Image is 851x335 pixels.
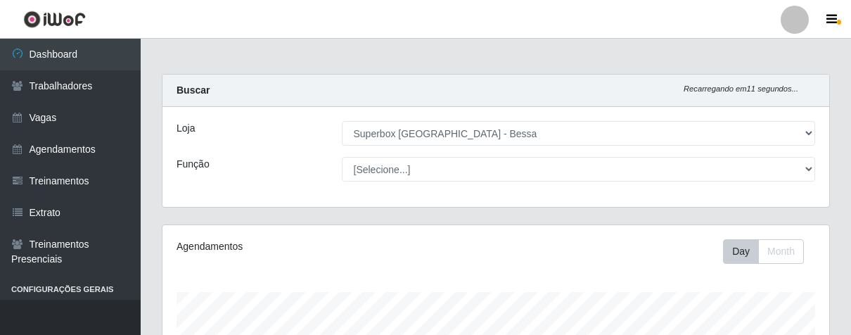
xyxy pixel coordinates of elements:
div: First group [723,239,804,264]
label: Função [177,157,210,172]
img: CoreUI Logo [23,11,86,28]
strong: Buscar [177,84,210,96]
button: Month [758,239,804,264]
i: Recarregando em 11 segundos... [684,84,798,93]
button: Day [723,239,759,264]
label: Loja [177,121,195,136]
div: Agendamentos [177,239,430,254]
div: Toolbar with button groups [723,239,815,264]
